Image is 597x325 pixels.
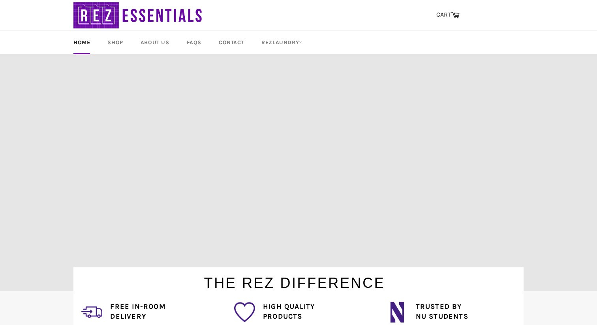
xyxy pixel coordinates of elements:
h4: Trusted by NU Students [416,302,524,321]
a: CART [432,7,464,23]
a: Shop [99,31,131,54]
img: favorite_1.png [234,302,255,323]
h1: The Rez Difference [66,267,524,293]
a: FAQs [179,31,209,54]
img: northwestern_wildcats_tiny.png [387,302,407,323]
h4: Free In-Room Delivery [110,302,218,321]
h4: High Quality Products [263,302,371,321]
a: About Us [133,31,177,54]
img: delivery_2.png [81,302,102,323]
a: Home [66,31,98,54]
a: Contact [211,31,252,54]
a: RezLaundry [253,31,310,54]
